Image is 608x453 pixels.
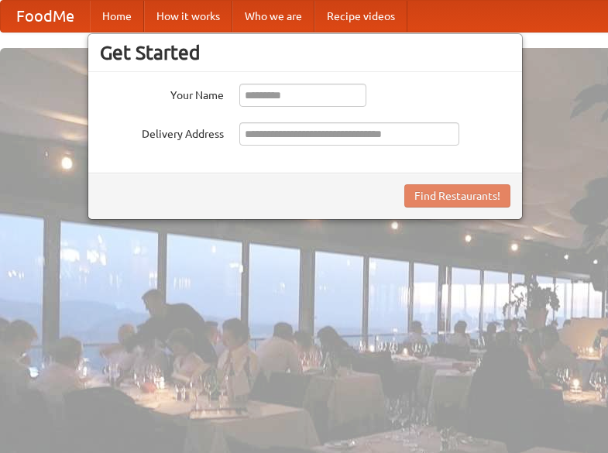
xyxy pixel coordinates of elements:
[144,1,232,32] a: How it works
[100,41,510,64] h3: Get Started
[100,122,224,142] label: Delivery Address
[232,1,314,32] a: Who we are
[90,1,144,32] a: Home
[404,184,510,208] button: Find Restaurants!
[314,1,407,32] a: Recipe videos
[1,1,90,32] a: FoodMe
[100,84,224,103] label: Your Name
